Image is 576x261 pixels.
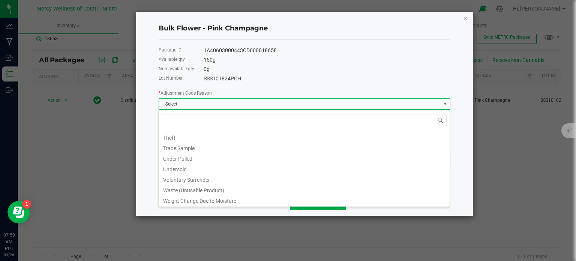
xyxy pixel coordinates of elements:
[159,99,441,109] span: Select
[159,65,194,72] label: Non-available qty
[159,75,183,81] label: Lot Number
[204,75,450,83] div: SSS101824PCH
[204,47,450,54] div: 1A40603000443CD000018658
[159,56,185,63] label: Available qty
[204,65,450,73] div: 0
[22,200,31,209] iframe: Resource center unread badge
[207,66,210,72] span: g
[159,47,181,53] label: Package ID
[213,57,216,63] span: g
[159,24,450,33] h4: Bulk Flower - Pink Champagne
[204,56,450,64] div: 150
[7,201,30,223] iframe: Resource center
[159,90,212,97] label: Adjustment Code Reason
